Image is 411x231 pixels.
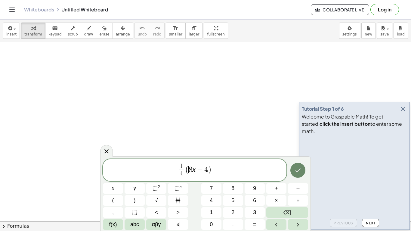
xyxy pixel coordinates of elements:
[275,184,278,192] span: +
[207,32,224,36] span: fullscreen
[223,219,243,230] button: .
[166,23,186,39] button: format_sizesmaller
[266,207,308,218] button: Backspace
[152,220,161,229] span: αβγ
[377,23,392,39] button: save
[173,25,178,32] i: format_size
[179,221,181,227] span: |
[112,208,114,217] span: ,
[96,23,113,39] button: erase
[223,207,243,218] button: 2
[342,32,357,36] span: settings
[297,196,300,205] span: ÷
[154,25,160,32] i: redo
[223,195,243,206] button: 5
[288,195,308,206] button: Divide
[231,196,234,205] span: 5
[112,184,114,192] span: x
[153,32,161,36] span: redo
[245,207,265,218] button: 3
[109,220,117,229] span: f(x)
[112,196,114,205] span: (
[189,166,192,173] span: 8
[253,196,256,205] span: 6
[155,196,158,205] span: √
[210,208,213,217] span: 1
[169,32,182,36] span: smaller
[125,195,145,206] button: )
[266,183,286,194] button: Plus
[245,219,265,230] button: Equals
[266,219,286,230] button: Left arrow
[245,195,265,206] button: 6
[231,184,234,192] span: 8
[180,163,183,170] span: 1
[158,184,160,189] sup: 2
[24,7,54,13] a: Whiteboards
[7,5,17,14] button: Toggle navigation
[394,23,408,39] button: load
[397,32,405,36] span: load
[168,195,188,206] button: Fraction
[253,208,256,217] span: 3
[185,23,202,39] button: format_sizelarger
[176,221,177,227] span: |
[116,32,130,36] span: arrange
[365,32,372,36] span: new
[125,207,145,218] button: Placeholder
[134,196,136,205] span: )
[290,163,305,178] button: Done
[232,220,234,229] span: .
[302,105,344,112] div: Tutorial Step 1 of 6
[366,221,375,225] span: Next
[201,219,221,230] button: 0
[150,23,165,39] button: redoredo
[84,32,93,36] span: draw
[155,208,158,217] span: <
[65,23,81,39] button: scrub
[361,23,376,39] button: new
[134,23,150,39] button: undoundo
[125,183,145,194] button: y
[370,4,399,15] button: Log in
[21,23,45,39] button: transform
[288,219,308,230] button: Right arrow
[146,219,166,230] button: Greek alphabet
[253,184,256,192] span: 9
[311,4,369,15] button: Collaborate Live
[81,23,97,39] button: draw
[191,25,197,32] i: format_size
[180,170,183,177] span: 4
[266,195,286,206] button: Times
[180,184,182,189] sup: n
[24,32,42,36] span: transform
[138,32,147,36] span: undo
[362,219,379,227] button: Next
[296,184,299,192] span: –
[231,208,234,217] span: 2
[103,183,123,194] button: x
[204,23,228,39] button: fullscreen
[68,32,78,36] span: scrub
[168,183,188,194] button: Superscript
[139,25,145,32] i: undo
[176,220,181,229] span: a
[380,32,389,36] span: save
[134,184,136,192] span: y
[99,32,109,36] span: erase
[168,219,188,230] button: Absolute value
[185,165,189,174] span: (
[146,195,166,206] button: Square root
[132,208,137,217] span: ⬚
[168,207,188,218] button: Greater than
[316,7,364,12] span: Collaborate Live
[210,196,213,205] span: 4
[48,32,62,36] span: keypad
[288,183,308,194] button: Minus
[201,183,221,194] button: 7
[103,207,123,218] button: ,
[130,220,139,229] span: abc
[201,195,221,206] button: 4
[125,219,145,230] button: Alphabet
[153,185,158,191] span: ⬚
